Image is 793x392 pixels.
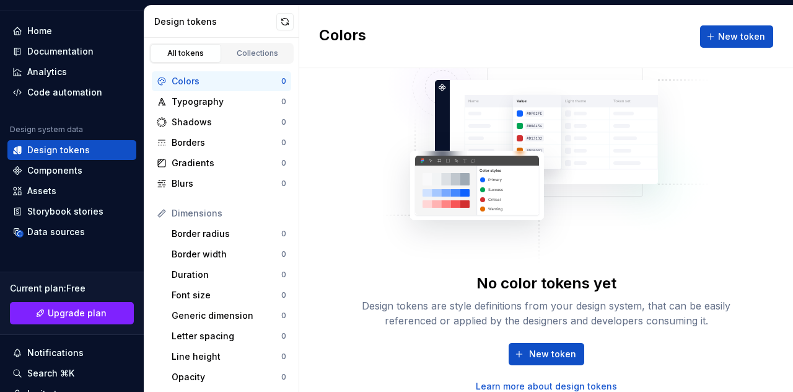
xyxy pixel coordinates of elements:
div: Border radius [172,228,281,240]
button: Notifications [7,343,136,363]
div: 0 [281,331,286,341]
div: Storybook stories [27,205,103,218]
div: Borders [172,136,281,149]
a: Code automation [7,82,136,102]
div: Colors [172,75,281,87]
div: Search ⌘K [27,367,74,380]
div: Font size [172,289,281,301]
div: Shadows [172,116,281,128]
button: Search ⌘K [7,363,136,383]
div: 0 [281,290,286,300]
a: Border width0 [167,244,291,264]
div: Data sources [27,226,85,238]
a: Generic dimension0 [167,306,291,326]
a: Upgrade plan [10,302,134,324]
div: Border width [172,248,281,261]
div: 0 [281,179,286,189]
a: Duration0 [167,265,291,285]
div: Blurs [172,177,281,190]
div: 0 [281,352,286,362]
div: 0 [281,97,286,107]
div: Collections [227,48,289,58]
div: Letter spacing [172,330,281,342]
div: Gradients [172,157,281,169]
a: Design tokens [7,140,136,160]
button: New token [700,25,773,48]
div: Dimensions [172,207,286,220]
a: Blurs0 [152,174,291,194]
a: Letter spacing0 [167,326,291,346]
span: New token [529,348,576,360]
div: Documentation [27,45,94,58]
div: 0 [281,76,286,86]
a: Typography0 [152,92,291,112]
div: Components [27,164,82,177]
a: Line height0 [167,347,291,367]
span: Upgrade plan [48,307,107,319]
div: All tokens [155,48,217,58]
div: 0 [281,372,286,382]
div: Design tokens [27,144,90,156]
a: Home [7,21,136,41]
div: Code automation [27,86,102,99]
a: Data sources [7,222,136,242]
div: Generic dimension [172,310,281,322]
h2: Colors [319,25,366,48]
div: No color tokens yet [476,274,616,293]
div: 0 [281,229,286,239]
div: 0 [281,138,286,148]
a: Font size0 [167,285,291,305]
a: Opacity0 [167,367,291,387]
button: New token [509,343,584,365]
a: Borders0 [152,133,291,153]
a: Shadows0 [152,112,291,132]
div: Design tokens are style definitions from your design system, that can be easily referenced or app... [348,298,745,328]
div: Design tokens [154,16,276,28]
div: Line height [172,350,281,363]
div: Typography [172,96,281,108]
div: Assets [27,185,56,197]
div: Design system data [10,125,83,135]
div: Notifications [27,347,84,359]
div: 0 [281,270,286,280]
div: Duration [172,269,281,281]
div: 0 [281,249,286,259]
div: Home [27,25,52,37]
div: Current plan : Free [10,282,134,295]
a: Analytics [7,62,136,82]
a: Colors0 [152,71,291,91]
div: 0 [281,311,286,321]
a: Assets [7,181,136,201]
a: Documentation [7,42,136,61]
div: 0 [281,117,286,127]
div: Opacity [172,371,281,383]
a: Storybook stories [7,202,136,221]
div: Analytics [27,66,67,78]
a: Gradients0 [152,153,291,173]
a: Border radius0 [167,224,291,244]
div: 0 [281,158,286,168]
span: New token [718,30,765,43]
a: Components [7,161,136,180]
